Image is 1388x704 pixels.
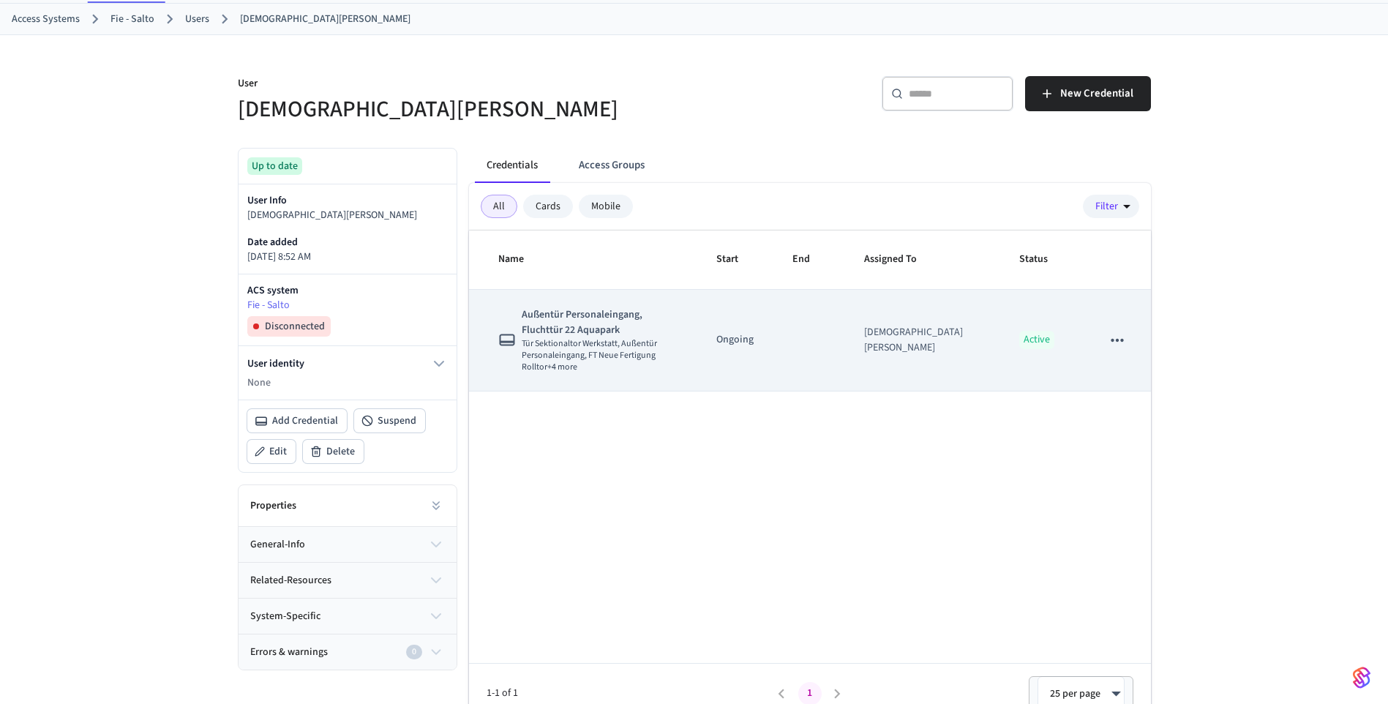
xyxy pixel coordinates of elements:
[110,12,154,27] a: Fie - Salto
[247,193,448,208] p: User Info
[498,248,543,271] span: Name
[265,319,325,334] span: Disconnected
[1019,248,1067,271] span: Status
[469,231,1151,391] table: sticky table
[247,283,448,298] p: ACS system
[239,527,457,562] button: general-info
[238,94,686,124] h5: [DEMOGRAPHIC_DATA][PERSON_NAME]
[238,76,686,94] p: User
[247,250,448,265] p: [DATE] 8:52 AM
[523,195,573,218] div: Cards
[864,325,985,356] div: [DEMOGRAPHIC_DATA][PERSON_NAME]
[716,332,757,348] p: Ongoing
[247,375,448,391] p: None
[247,298,448,313] a: Fie - Salto
[247,440,296,463] button: Edit
[354,409,425,432] button: Suspend
[326,444,355,459] span: Delete
[247,208,448,223] p: [DEMOGRAPHIC_DATA][PERSON_NAME]
[250,645,328,660] span: Errors & warnings
[475,148,549,183] button: Credentials
[1060,84,1133,103] span: New Credential
[406,645,422,659] div: 0
[247,157,302,175] div: Up to date
[240,12,410,27] a: [DEMOGRAPHIC_DATA][PERSON_NAME]
[1083,195,1139,218] button: Filter
[1019,331,1054,349] p: Active
[378,413,416,428] span: Suspend
[250,498,296,513] h2: Properties
[567,148,656,183] button: Access Groups
[12,12,80,27] a: Access Systems
[250,609,320,624] span: system-specific
[185,12,209,27] a: Users
[792,248,829,271] span: End
[250,573,331,588] span: related-resources
[522,307,681,338] span: Außentür Personaleingang, Fluchttür 22 Aquapark
[716,248,757,271] span: Start
[247,409,347,432] button: Add Credential
[247,355,448,372] button: User identity
[1353,666,1370,689] img: SeamLogoGradient.69752ec5.svg
[487,686,768,701] span: 1-1 of 1
[239,634,457,670] button: Errors & warnings0
[481,195,517,218] div: All
[239,599,457,634] button: system-specific
[247,235,448,250] p: Date added
[272,413,338,428] span: Add Credential
[522,338,681,373] span: Tür Sektionaltor Werkstatt, Außentür Personaleingang, FT Neue Fertigung Rolltor +4 more
[239,563,457,598] button: related-resources
[864,248,936,271] span: Assigned To
[1025,76,1151,111] button: New Credential
[269,444,287,459] span: Edit
[303,440,364,463] button: Delete
[250,537,305,553] span: general-info
[579,195,633,218] div: Mobile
